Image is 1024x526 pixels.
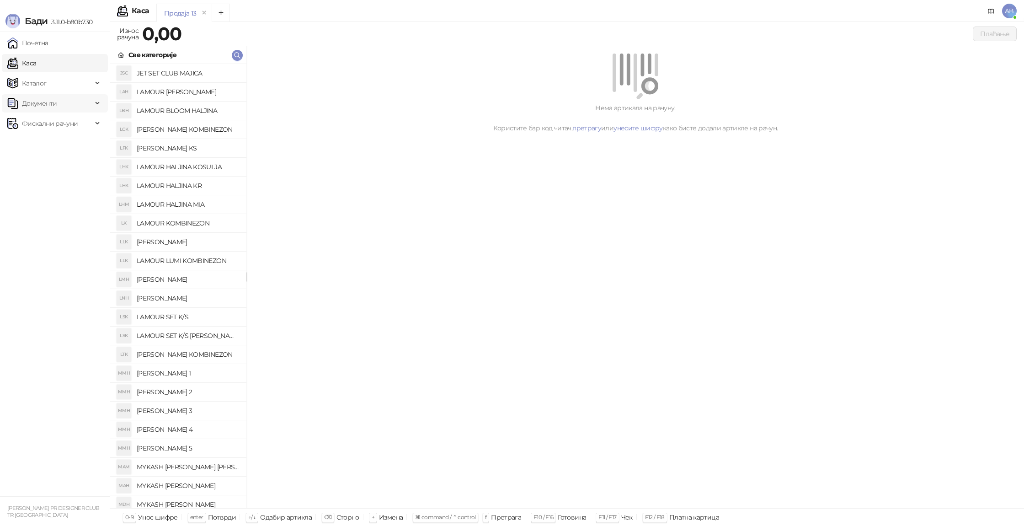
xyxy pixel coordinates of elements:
[117,310,131,324] div: LSK
[138,511,178,523] div: Унос шифре
[669,511,719,523] div: Платна картица
[485,514,486,521] span: f
[117,197,131,212] div: LHM
[117,216,131,231] div: LK
[248,514,256,521] span: ↑/↓
[137,160,239,174] h4: LAMOUR HALJINA KOSULJA
[1002,4,1017,18] span: AB
[117,291,131,306] div: LNH
[22,94,57,113] span: Документи
[125,514,133,521] span: 0-9
[137,235,239,249] h4: [PERSON_NAME]
[208,511,236,523] div: Потврди
[117,366,131,381] div: MMH
[984,4,998,18] a: Документација
[973,27,1017,41] button: Плаћање
[137,366,239,381] h4: [PERSON_NAME] 1
[336,511,359,523] div: Сторно
[128,50,176,60] div: Све категорије
[117,85,131,99] div: LAH
[137,385,239,399] h4: [PERSON_NAME] 2
[137,197,239,212] h4: LAMOUR HALJINA MIA
[415,514,476,521] span: ⌘ command / ⌃ control
[117,422,131,437] div: MMH
[117,253,131,268] div: LLK
[7,54,36,72] a: Каса
[137,178,239,193] h4: LAMOUR HALJINA KR
[117,103,131,118] div: LBH
[137,328,239,343] h4: LAMOUR SET K/S [PERSON_NAME]
[117,122,131,137] div: LCK
[137,291,239,306] h4: [PERSON_NAME]
[164,8,197,18] div: Продаја 13
[117,272,131,287] div: LMH
[117,460,131,474] div: MAM
[117,441,131,456] div: MMH
[117,478,131,493] div: MAH
[598,514,616,521] span: F11 / F17
[137,253,239,268] h4: LAMOUR LUMI KOMBINEZON
[558,511,586,523] div: Готовина
[132,7,149,15] div: Каса
[117,497,131,512] div: MDH
[117,347,131,362] div: LTK
[491,511,521,523] div: Претрага
[137,85,239,99] h4: LAMOUR [PERSON_NAME]
[7,505,100,518] small: [PERSON_NAME] PR DESIGNER CLUB TR [GEOGRAPHIC_DATA]
[572,124,601,132] a: претрагу
[260,511,312,523] div: Одабир артикла
[117,403,131,418] div: MMH
[117,178,131,193] div: LHK
[117,160,131,174] div: LHK
[137,141,239,156] h4: [PERSON_NAME] KS
[137,216,239,231] h4: LAMOUR KOMBINEZON
[117,385,131,399] div: MMH
[198,9,210,17] button: remove
[137,460,239,474] h4: MYKASH [PERSON_NAME] [PERSON_NAME] HALJINA
[137,122,239,137] h4: [PERSON_NAME] KOMBINEZON
[117,66,131,81] div: JSC
[137,66,239,81] h4: JET SET CLUB MAJICA
[372,514,374,521] span: +
[190,514,203,521] span: enter
[117,235,131,249] div: LLK
[137,422,239,437] h4: [PERSON_NAME] 4
[117,328,131,343] div: LSK
[137,103,239,118] h4: LAMOUR BLOOM HALJINA
[110,64,246,508] div: grid
[645,514,665,521] span: F12 / F18
[22,74,47,92] span: Каталог
[379,511,403,523] div: Измена
[117,141,131,156] div: LFK
[7,34,48,52] a: Почетна
[48,18,92,26] span: 3.11.0-b80b730
[621,511,633,523] div: Чек
[115,25,140,43] div: Износ рачуна
[137,403,239,418] h4: [PERSON_NAME] 3
[137,310,239,324] h4: LAMOUR SET K/S
[137,497,239,512] h4: MYKASH [PERSON_NAME]
[613,124,663,132] a: унесите шифру
[137,478,239,493] h4: MYKASH [PERSON_NAME]
[212,4,230,22] button: Add tab
[137,272,239,287] h4: [PERSON_NAME]
[25,16,48,27] span: Бади
[258,103,1013,133] div: Нема артикала на рачуну. Користите бар код читач, или како бисте додали артикле на рачун.
[137,441,239,456] h4: [PERSON_NAME] 5
[22,114,78,133] span: Фискални рачуни
[324,514,331,521] span: ⌫
[533,514,553,521] span: F10 / F16
[142,22,181,45] strong: 0,00
[5,14,20,28] img: Logo
[137,347,239,362] h4: [PERSON_NAME] KOMBINEZON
